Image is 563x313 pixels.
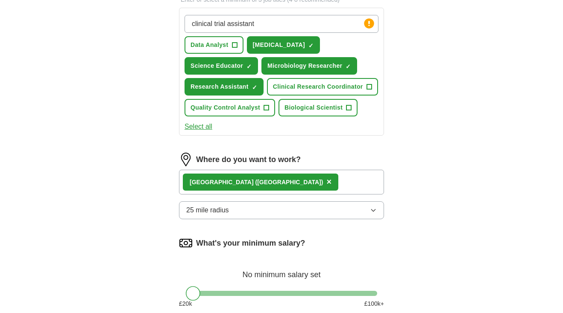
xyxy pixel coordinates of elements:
[179,153,193,166] img: location.png
[191,61,243,70] span: Science Educator
[190,179,254,185] strong: [GEOGRAPHIC_DATA]
[186,205,229,215] span: 25 mile radius
[196,154,301,165] label: Where do you want to work?
[191,41,229,49] span: Data Analyst
[273,82,363,91] span: Clinical Research Coordinator
[191,103,260,112] span: Quality Control Analyst
[179,260,384,281] div: No minimum salary set
[326,176,331,188] button: ×
[308,42,314,49] span: ✓
[185,36,243,54] button: Data Analyst
[255,179,323,185] span: ([GEOGRAPHIC_DATA])
[185,15,378,33] input: Type a job title and press enter
[179,201,384,219] button: 25 mile radius
[185,122,212,132] button: Select all
[326,177,331,186] span: ×
[185,57,258,75] button: Science Educator✓
[252,84,257,91] span: ✓
[346,63,351,70] span: ✓
[279,99,358,116] button: Biological Scientist
[247,36,320,54] button: [MEDICAL_DATA]✓
[261,57,357,75] button: Microbiology Researcher✓
[191,82,249,91] span: Research Assistant
[185,78,264,96] button: Research Assistant✓
[364,299,384,308] span: £ 100 k+
[253,41,305,49] span: [MEDICAL_DATA]
[196,238,305,249] label: What's your minimum salary?
[267,61,342,70] span: Microbiology Researcher
[179,299,192,308] span: £ 20 k
[246,63,252,70] span: ✓
[267,78,378,96] button: Clinical Research Coordinator
[284,103,343,112] span: Biological Scientist
[185,99,275,116] button: Quality Control Analyst
[179,236,193,250] img: salary.png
